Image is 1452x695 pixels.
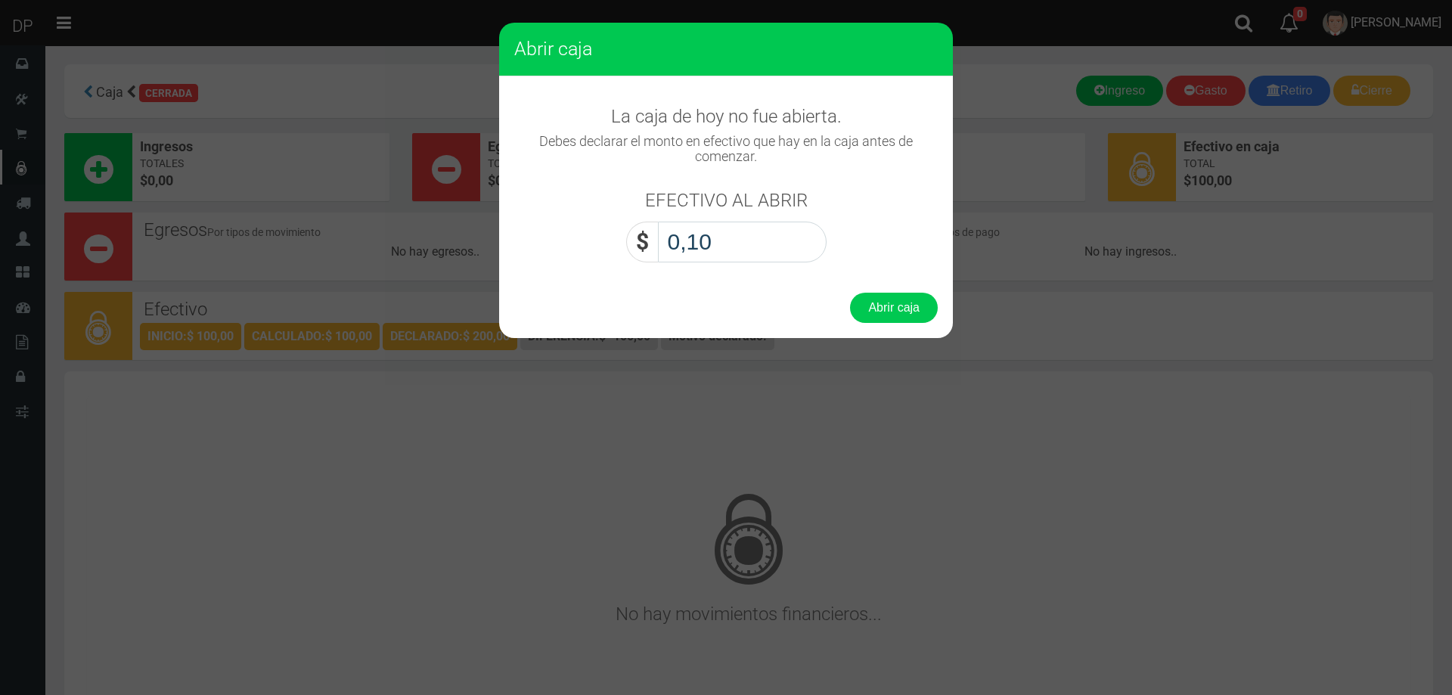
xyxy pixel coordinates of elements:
[850,293,938,323] button: Abrir caja
[636,228,649,255] strong: $
[645,191,808,210] h3: EFECTIVO AL ABRIR
[514,38,938,61] h3: Abrir caja
[514,134,938,164] h4: Debes declarar el monto en efectivo que hay en la caja antes de comenzar.
[514,107,938,126] h3: La caja de hoy no fue abierta.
